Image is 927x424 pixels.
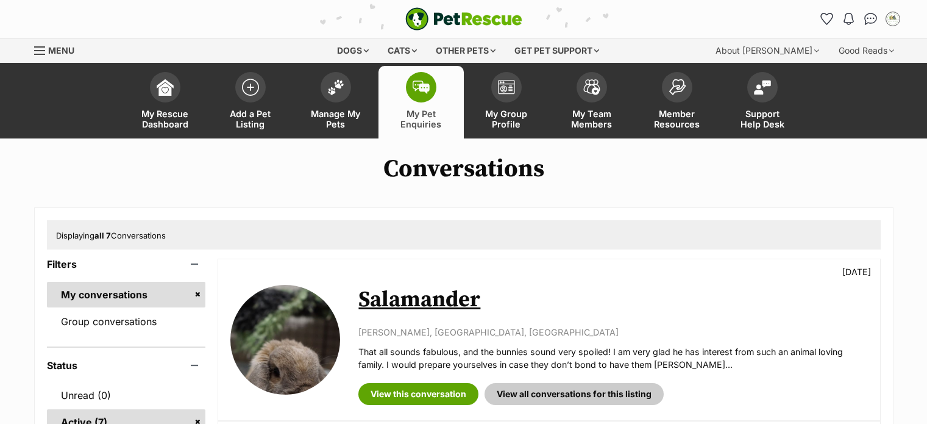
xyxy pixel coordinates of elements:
img: pet-enquiries-icon-7e3ad2cf08bfb03b45e93fb7055b45f3efa6380592205ae92323e6603595dc1f.svg [413,81,430,94]
a: Group conversations [47,309,206,334]
button: Notifications [839,9,859,29]
ul: Account quick links [817,9,903,29]
span: My Group Profile [479,109,534,129]
a: Add a Pet Listing [208,66,293,138]
a: My Rescue Dashboard [123,66,208,138]
a: Member Resources [634,66,720,138]
div: Get pet support [506,38,608,63]
p: [PERSON_NAME], [GEOGRAPHIC_DATA], [GEOGRAPHIC_DATA] [358,326,867,339]
img: team-members-icon-5396bd8760b3fe7c0b43da4ab00e1e3bb1a5d9ba89233759b79545d2d3fc5d0d.svg [583,79,600,95]
p: That all sounds fabulous, and the bunnies sound very spoiled! I am very glad he has interest from... [358,345,867,372]
a: Menu [34,38,83,60]
header: Status [47,360,206,371]
div: Good Reads [830,38,903,63]
p: [DATE] [842,265,871,278]
img: notifications-46538b983faf8c2785f20acdc204bb7945ddae34d4c08c2a6579f10ce5e182be.svg [844,13,853,25]
span: My Team Members [564,109,619,129]
a: Salamander [358,286,480,314]
span: Menu [48,45,74,56]
img: manage-my-pets-icon-02211641906a0b7f246fdf0571729dbe1e7629f14944591b6c1af311fb30b64b.svg [327,79,344,95]
img: group-profile-icon-3fa3cf56718a62981997c0bc7e787c4b2cf8bcc04b72c1350f741eb67cf2f40e.svg [498,80,515,95]
img: logo-e224e6f780fb5917bec1dbf3a21bbac754714ae5b6737aabdf751b685950b380.svg [405,7,522,31]
a: View this conversation [358,383,478,405]
span: Displaying Conversations [56,231,166,240]
div: About [PERSON_NAME] [707,38,828,63]
header: Filters [47,259,206,270]
img: member-resources-icon-8e73f808a243e03378d46382f2149f9095a855e16c252ad45f914b54edf8863c.svg [669,79,686,95]
strong: all 7 [94,231,111,240]
img: dashboard-icon-eb2f2d2d3e046f16d808141f083e7271f6b2e854fb5c12c21221c1fb7104beca.svg [157,79,174,96]
a: Unread (0) [47,383,206,408]
span: Member Resources [650,109,705,129]
span: My Rescue Dashboard [138,109,193,129]
a: My Group Profile [464,66,549,138]
a: View all conversations for this listing [485,383,664,405]
img: Romane Molle profile pic [887,13,899,25]
a: Manage My Pets [293,66,378,138]
img: add-pet-listing-icon-0afa8454b4691262ce3f59096e99ab1cd57d4a30225e0717b998d2c9b9846f56.svg [242,79,259,96]
div: Cats [379,38,425,63]
button: My account [883,9,903,29]
div: Other pets [427,38,504,63]
span: Support Help Desk [735,109,790,129]
span: My Pet Enquiries [394,109,449,129]
a: My Team Members [549,66,634,138]
a: My conversations [47,282,206,307]
a: Favourites [817,9,837,29]
a: My Pet Enquiries [378,66,464,138]
img: help-desk-icon-fdf02630f3aa405de69fd3d07c3f3aa587a6932b1a1747fa1d2bba05be0121f9.svg [754,80,771,95]
a: Support Help Desk [720,66,805,138]
a: Conversations [861,9,881,29]
img: Salamander [230,285,340,395]
div: Dogs [329,38,377,63]
span: Manage My Pets [308,109,363,129]
a: PetRescue [405,7,522,31]
span: Add a Pet Listing [223,109,278,129]
img: chat-41dd97257d64d25036548639549fe6c8038ab92f7586957e7f3b1b290dea8141.svg [864,13,877,25]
